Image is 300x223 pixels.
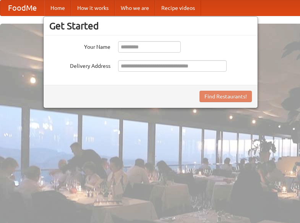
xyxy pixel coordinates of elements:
[0,0,44,16] a: FoodMe
[44,0,71,16] a: Home
[115,0,155,16] a: Who we are
[49,60,110,70] label: Delivery Address
[71,0,115,16] a: How it works
[49,20,252,32] h3: Get Started
[49,41,110,51] label: Your Name
[199,91,252,102] button: Find Restaurants!
[155,0,201,16] a: Recipe videos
